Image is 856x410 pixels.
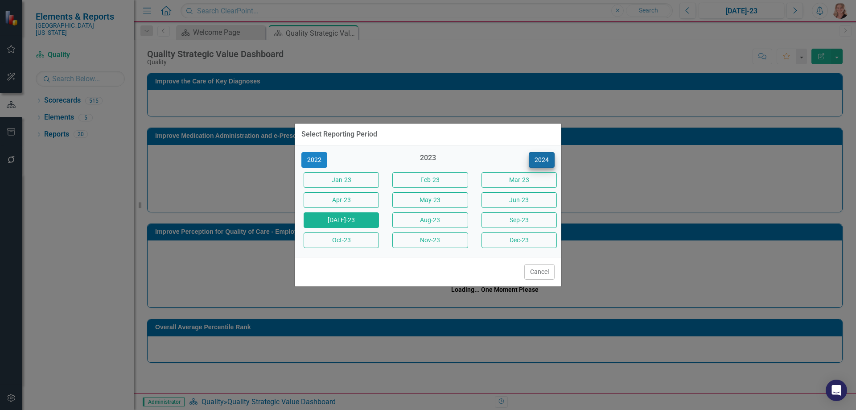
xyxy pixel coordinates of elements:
div: Open Intercom Messenger [826,380,847,401]
button: [DATE]-23 [304,212,379,228]
button: 2024 [529,152,555,168]
button: Aug-23 [392,212,468,228]
button: Jun-23 [481,192,557,208]
button: Oct-23 [304,232,379,248]
button: Dec-23 [481,232,557,248]
button: Mar-23 [481,172,557,188]
div: Select Reporting Period [301,130,377,138]
button: May-23 [392,192,468,208]
button: Jan-23 [304,172,379,188]
button: Nov-23 [392,232,468,248]
button: 2022 [301,152,327,168]
button: Feb-23 [392,172,468,188]
button: Apr-23 [304,192,379,208]
div: 2023 [390,153,465,168]
button: Sep-23 [481,212,557,228]
button: Cancel [524,264,555,280]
